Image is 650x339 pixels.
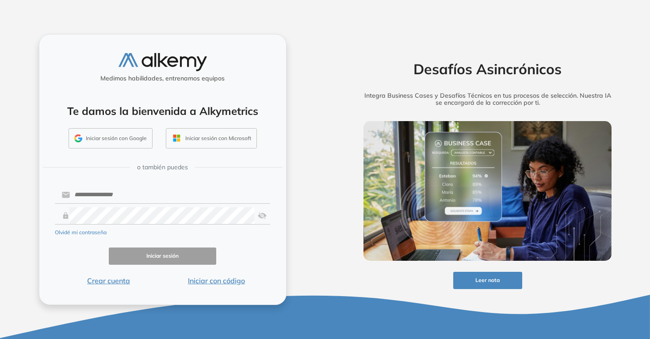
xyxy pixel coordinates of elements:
span: o también puedes [137,163,188,172]
button: Leer nota [453,272,522,289]
button: Iniciar sesión con Microsoft [166,128,257,149]
div: Widget de chat [491,236,650,339]
img: asd [258,207,267,224]
button: Iniciar sesión con Google [69,128,153,149]
h5: Integra Business Cases y Desafíos Técnicos en tus procesos de selección. Nuestra IA se encargará ... [350,92,626,107]
button: Crear cuenta [55,275,163,286]
img: OUTLOOK_ICON [172,133,182,143]
h2: Desafíos Asincrónicos [350,61,626,77]
img: logo-alkemy [119,53,207,71]
img: GMAIL_ICON [74,134,82,142]
img: img-more-info [363,121,612,261]
h4: Te damos la bienvenida a Alkymetrics [51,105,275,118]
button: Iniciar con código [162,275,270,286]
iframe: Chat Widget [491,236,650,339]
h5: Medimos habilidades, entrenamos equipos [43,75,283,82]
button: Olvidé mi contraseña [55,229,107,236]
button: Iniciar sesión [109,248,217,265]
